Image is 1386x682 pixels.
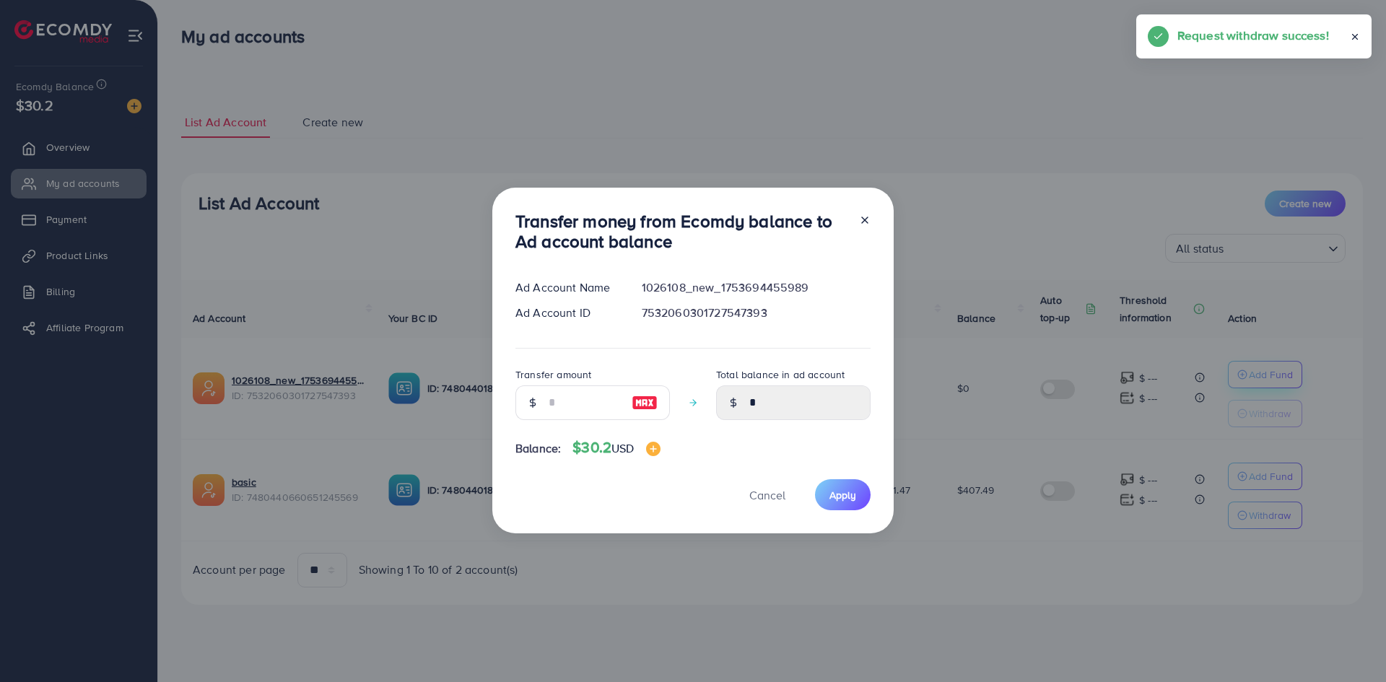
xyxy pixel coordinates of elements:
img: image [632,394,658,411]
span: USD [611,440,634,456]
iframe: Chat [1325,617,1375,671]
h5: Request withdraw success! [1177,26,1329,45]
img: image [646,442,661,456]
span: Balance: [515,440,561,457]
label: Total balance in ad account [716,367,845,382]
div: Ad Account ID [504,305,630,321]
label: Transfer amount [515,367,591,382]
button: Cancel [731,479,803,510]
h4: $30.2 [572,439,660,457]
h3: Transfer money from Ecomdy balance to Ad account balance [515,211,847,253]
div: 1026108_new_1753694455989 [630,279,882,296]
div: 7532060301727547393 [630,305,882,321]
div: Ad Account Name [504,279,630,296]
span: Apply [829,488,856,502]
span: Cancel [749,487,785,503]
button: Apply [815,479,871,510]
